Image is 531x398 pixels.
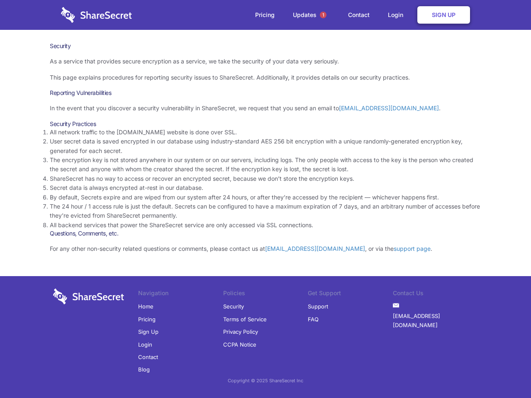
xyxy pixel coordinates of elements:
[380,2,416,28] a: Login
[50,57,481,66] p: As a service that provides secure encryption as a service, we take the security of your data very...
[50,137,481,155] li: User secret data is saved encrypted in our database using industry-standard AES 256 bit encryptio...
[50,244,481,253] p: For any other non-security related questions or comments, please contact us at , or via the .
[223,300,244,313] a: Security
[50,128,481,137] li: All network traffic to the [DOMAIN_NAME] website is done over SSL.
[138,300,153,313] a: Home
[265,245,365,252] a: [EMAIL_ADDRESS][DOMAIN_NAME]
[223,325,258,338] a: Privacy Policy
[223,313,267,325] a: Terms of Service
[340,2,378,28] a: Contact
[50,183,481,192] li: Secret data is always encrypted at-rest in our database.
[138,351,158,363] a: Contact
[308,300,328,313] a: Support
[50,230,481,237] h3: Questions, Comments, etc.
[393,289,478,300] li: Contact Us
[50,155,481,174] li: The encryption key is not stored anywhere in our system or on our servers, including logs. The on...
[50,104,481,113] p: In the event that you discover a security vulnerability in ShareSecret, we request that you send ...
[247,2,283,28] a: Pricing
[50,120,481,128] h3: Security Practices
[320,12,326,18] span: 1
[308,313,319,325] a: FAQ
[50,193,481,202] li: By default, Secrets expire and are wiped from our system after 24 hours, or after they’re accesse...
[223,338,256,351] a: CCPA Notice
[138,313,156,325] a: Pricing
[138,363,150,376] a: Blog
[50,174,481,183] li: ShareSecret has no way to access or recover an encrypted secret, because we don’t store the encry...
[308,289,393,300] li: Get Support
[223,289,308,300] li: Policies
[393,310,478,332] a: [EMAIL_ADDRESS][DOMAIN_NAME]
[138,325,158,338] a: Sign Up
[50,221,481,230] li: All backend services that power the ShareSecret service are only accessed via SSL connections.
[394,245,431,252] a: support page
[339,104,439,112] a: [EMAIL_ADDRESS][DOMAIN_NAME]
[50,73,481,82] p: This page explains procedures for reporting security issues to ShareSecret. Additionally, it prov...
[417,6,470,24] a: Sign Up
[50,89,481,97] h3: Reporting Vulnerabilities
[53,289,124,304] img: logo-wordmark-white-trans-d4663122ce5f474addd5e946df7df03e33cb6a1c49d2221995e7729f52c070b2.svg
[61,7,132,23] img: logo-wordmark-white-trans-d4663122ce5f474addd5e946df7df03e33cb6a1c49d2221995e7729f52c070b2.svg
[138,338,152,351] a: Login
[138,289,223,300] li: Navigation
[50,42,481,50] h1: Security
[50,202,481,221] li: The 24 hour / 1 access rule is just the default. Secrets can be configured to have a maximum expi...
